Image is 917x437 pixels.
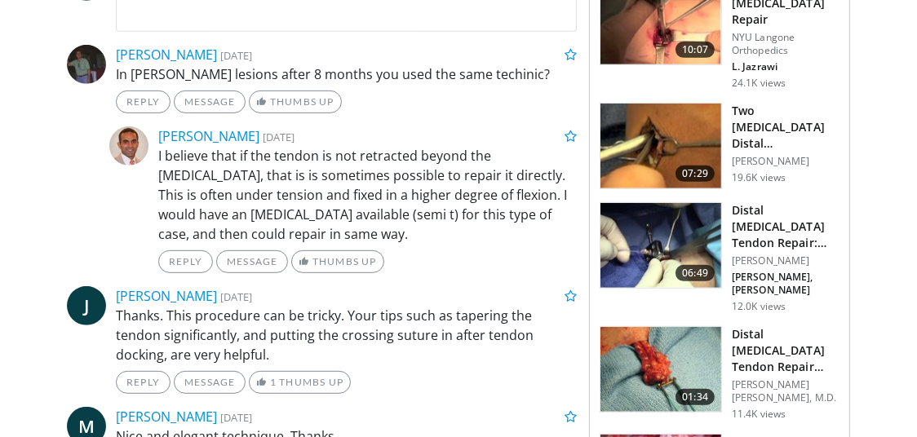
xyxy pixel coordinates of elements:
img: fylOjp5pkC-GA4Zn4xMDoxOjBrO-I4W8.150x105_q85_crop-smart_upscale.jpg [600,104,721,188]
p: 19.6K views [732,171,786,184]
a: Message [216,250,288,273]
a: Reply [116,371,171,394]
p: 12.0K views [732,300,786,313]
a: 01:34 Distal [MEDICAL_DATA] Tendon Repair Using the Endobutton Technique [PERSON_NAME] [PERSON_NA... [600,326,839,421]
a: 07:29 Two [MEDICAL_DATA] Distal [MEDICAL_DATA] Repair [PERSON_NAME] 19.6K views [600,103,839,189]
img: Avatar [109,126,148,166]
a: Thumbs Up [291,250,383,273]
span: 1 [270,376,277,388]
a: [PERSON_NAME] [116,408,217,426]
small: [DATE] [220,410,252,425]
p: [PERSON_NAME] [PERSON_NAME], M.D. [732,378,839,404]
img: leland_3.png.150x105_q85_crop-smart_upscale.jpg [600,327,721,412]
a: Message [174,90,246,113]
a: [PERSON_NAME] [116,46,217,64]
p: Thanks. This procedure can be tricky. Your tips such as tapering the tendon significantly, and pu... [116,306,577,364]
span: 01:34 [676,389,715,405]
small: [DATE] [220,289,252,304]
a: 1 Thumbs Up [249,371,351,394]
small: [DATE] [263,130,295,144]
span: 10:07 [676,42,715,58]
small: [DATE] [220,48,252,63]
a: J [67,286,106,325]
h3: Two [MEDICAL_DATA] Distal [MEDICAL_DATA] Repair [732,103,839,152]
p: I believe that if the tendon is not retracted beyond the [MEDICAL_DATA], that is is sometimes pos... [158,146,577,244]
p: 24.1K views [732,77,786,90]
a: Reply [116,90,171,113]
p: L. Jazrawi [732,60,839,73]
img: Avatar [67,45,106,84]
a: Message [174,371,246,394]
span: 07:29 [676,166,715,182]
p: [PERSON_NAME] [732,254,839,267]
p: [PERSON_NAME], [PERSON_NAME] [732,271,839,297]
span: 06:49 [676,265,715,281]
h3: Distal [MEDICAL_DATA] Tendon Repair Using the Endobutton Technique [732,326,839,375]
img: eb666417-e23e-42ba-b570-ebf1ef6a3b16.150x105_q85_crop-smart_upscale.jpg [600,203,721,288]
a: [PERSON_NAME] [116,287,217,305]
p: [PERSON_NAME] [732,155,839,168]
p: In [PERSON_NAME] lesions after 8 months you used the same techinic? [116,64,577,84]
a: Reply [158,250,213,273]
p: NYU Langone Orthopedics [732,31,839,57]
p: 11.4K views [732,408,786,421]
a: [PERSON_NAME] [158,127,259,145]
a: Thumbs Up [249,90,341,113]
h3: Distal [MEDICAL_DATA] Tendon Repair: Single [MEDICAL_DATA] Suture Button Technique [732,202,839,251]
a: 06:49 Distal [MEDICAL_DATA] Tendon Repair: Single [MEDICAL_DATA] Suture Button Technique [PERSON_... [600,202,839,313]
